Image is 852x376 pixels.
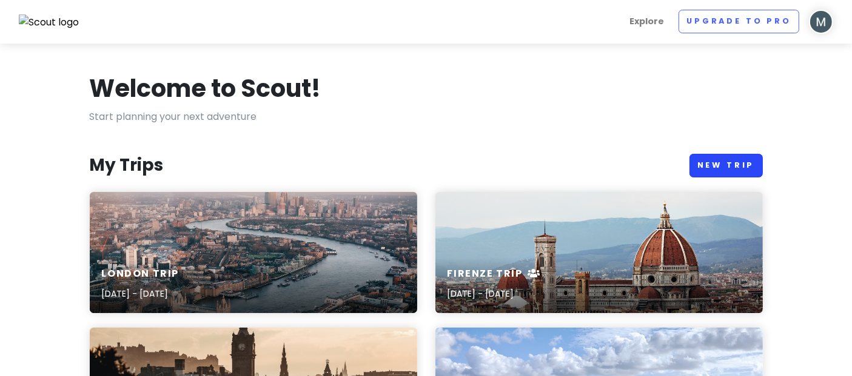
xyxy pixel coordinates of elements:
a: white and brown concrete dome building during daytimeFirenze Trip[DATE] - [DATE] [435,192,763,313]
h6: London Trip [102,268,179,280]
p: Start planning your next adventure [90,109,763,125]
p: [DATE] - [DATE] [448,287,541,300]
h1: Welcome to Scout! [90,73,321,104]
a: Upgrade to Pro [679,10,799,33]
p: [DATE] - [DATE] [102,287,179,300]
a: Explore [625,10,669,33]
h3: My Trips [90,154,164,176]
img: Scout logo [19,15,79,30]
h6: Firenze Trip [448,268,541,280]
a: aerial photography of London skyline during daytimeLondon Trip[DATE] - [DATE] [90,192,417,313]
a: New Trip [689,154,763,177]
img: User profile [809,10,833,34]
